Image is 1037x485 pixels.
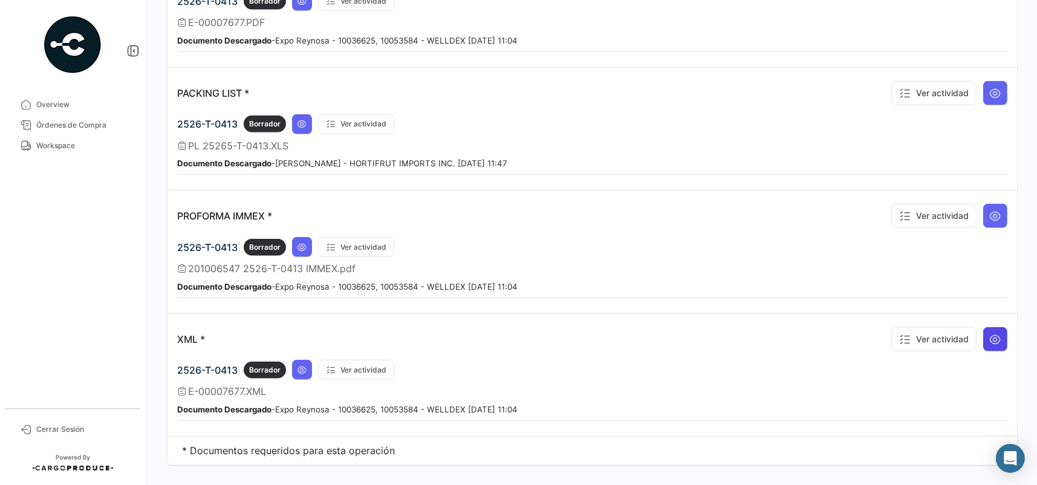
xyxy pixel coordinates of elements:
span: 2526-T-0413 [177,364,238,376]
button: Ver actividad [891,327,977,351]
b: Documento Descargado [177,158,271,168]
small: - Expo Reynosa - 10036625, 10053584 - WELLDEX [DATE] 11:04 [177,405,518,414]
a: Overview [10,94,135,115]
button: Ver actividad [891,81,977,105]
span: Borrador [249,119,281,129]
button: Ver actividad [318,237,394,257]
span: Borrador [249,365,281,376]
span: E-00007677.XML [188,385,266,397]
b: Documento Descargado [177,282,271,291]
button: Ver actividad [318,360,394,380]
small: - Expo Reynosa - 10036625, 10053584 - WELLDEX [DATE] 11:04 [177,282,518,291]
button: Ver actividad [318,114,394,134]
a: Órdenes de Compra [10,115,135,135]
button: Ver actividad [891,204,977,228]
small: - [PERSON_NAME] - HORTIFRUT IMPORTS INC. [DATE] 11:47 [177,158,507,168]
td: * Documentos requeridos para esta operación [167,437,1017,466]
span: Órdenes de Compra [36,120,131,131]
p: XML * [177,333,205,345]
b: Documento Descargado [177,36,271,45]
span: 2526-T-0413 [177,118,238,130]
div: Abrir Intercom Messenger [996,444,1025,473]
img: powered-by.png [42,15,103,75]
span: Overview [36,99,131,110]
p: PACKING LIST * [177,87,249,99]
span: Workspace [36,140,131,151]
small: - Expo Reynosa - 10036625, 10053584 - WELLDEX [DATE] 11:04 [177,36,518,45]
span: Borrador [249,242,281,253]
span: PL 25265-T-0413.XLS [188,140,288,152]
span: 201006547 2526-T-0413 IMMEX.pdf [188,262,356,275]
a: Workspace [10,135,135,156]
span: 2526-T-0413 [177,241,238,253]
p: PROFORMA IMMEX * [177,210,272,222]
span: Cerrar Sesión [36,424,131,435]
b: Documento Descargado [177,405,271,414]
span: E-00007677.PDF [188,16,265,28]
